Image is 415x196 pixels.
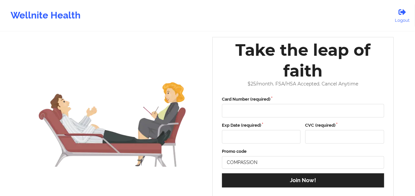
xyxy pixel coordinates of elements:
[217,40,389,81] div: Take the leap of faith
[222,96,384,103] label: Card Number (required)
[226,108,380,114] iframe: Secure card number input frame
[305,122,384,129] label: CVC (required)
[222,173,384,187] button: Join Now!
[222,156,384,169] input: Enter promo code
[217,81,389,87] div: $ 25 /month. FSA/HSA Accepted. Cancel Anytime
[389,5,415,26] a: Logout
[26,58,198,181] img: wellnite-stripe-payment-hero_200.07efaa51.png
[222,148,384,155] label: Promo code
[222,122,301,129] label: Exp Date (required)
[309,134,380,140] iframe: Secure CVC input frame
[226,134,296,140] iframe: Secure expiration date input frame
